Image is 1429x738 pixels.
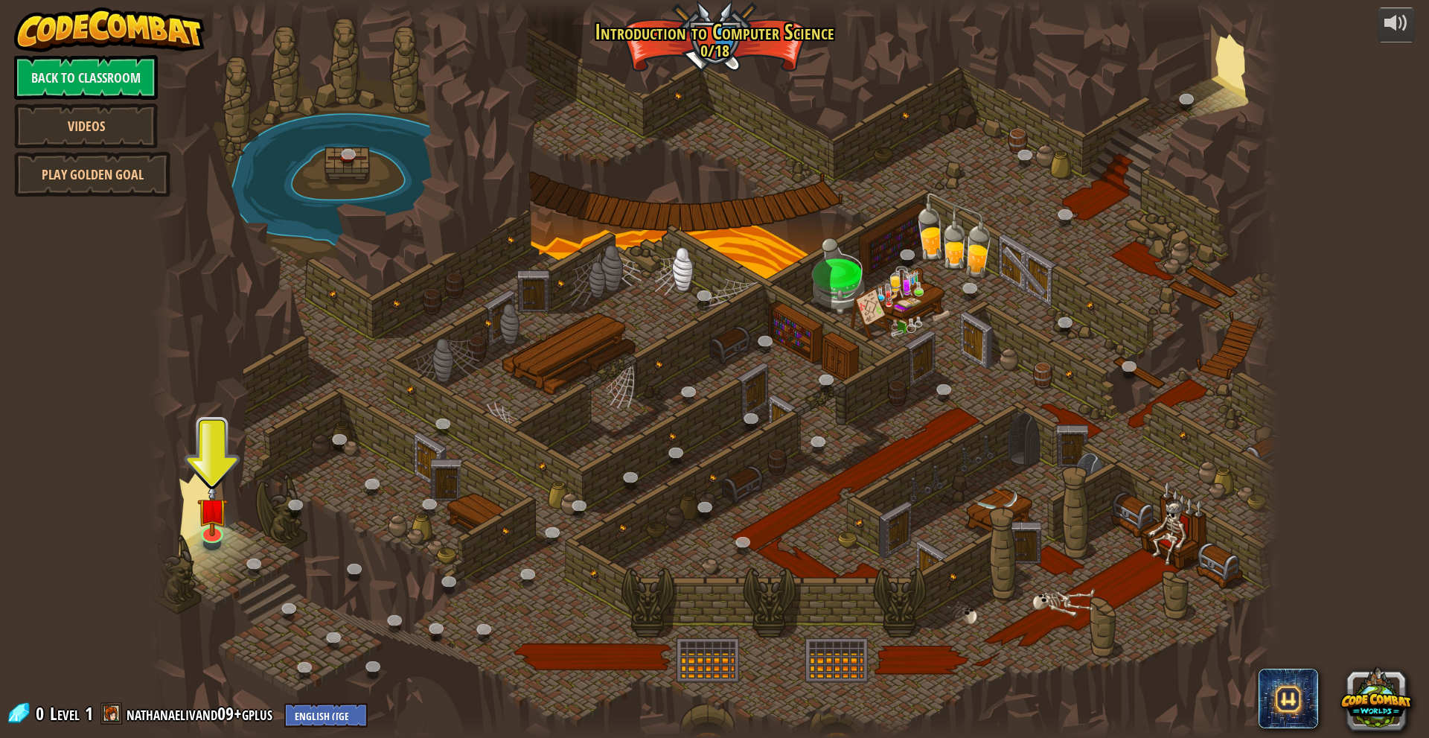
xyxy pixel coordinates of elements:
a: Back to Classroom [14,55,158,100]
a: nathanaelivand09+gplus [127,702,277,725]
a: Play Golden Goal [14,152,170,197]
img: CodeCombat - Learn how to code by playing a game [14,7,205,52]
a: Videos [14,104,158,148]
img: level-banner-unstarted.png [196,484,227,537]
span: 1 [85,702,93,725]
button: Adjust volume [1378,7,1415,42]
span: Level [50,702,80,726]
span: 0 [36,702,48,725]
